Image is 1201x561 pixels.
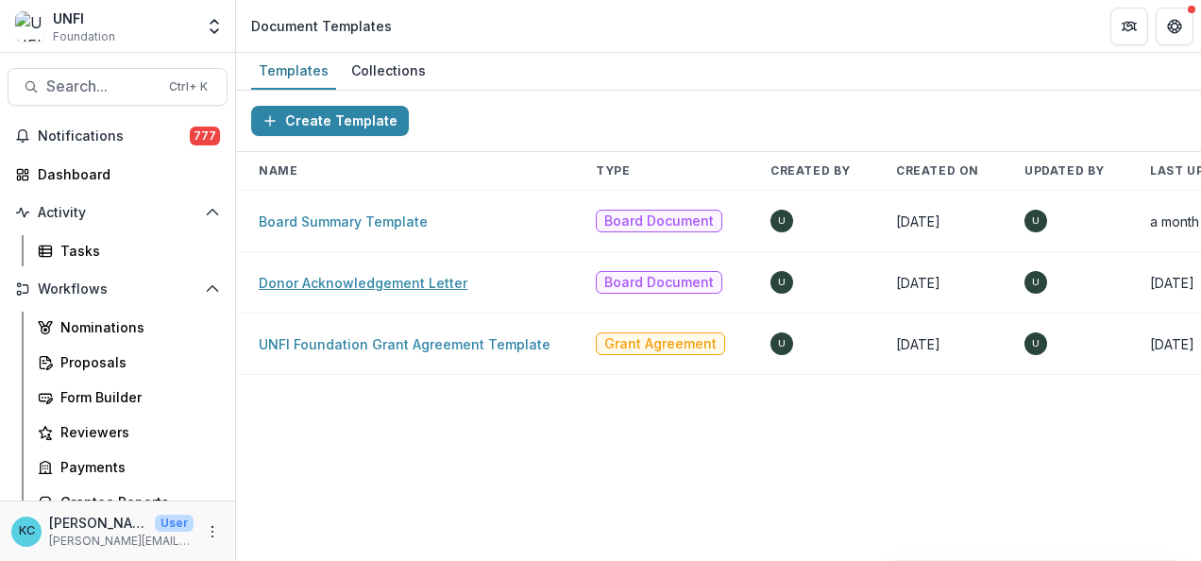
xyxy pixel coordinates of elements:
[896,336,940,352] span: [DATE]
[60,492,212,512] div: Grantee Reports
[30,235,228,266] a: Tasks
[1150,336,1194,352] span: [DATE]
[8,68,228,106] button: Search...
[8,159,228,190] a: Dashboard
[778,216,786,226] div: Unknown
[165,76,211,97] div: Ctrl + K
[60,317,212,337] div: Nominations
[60,352,212,372] div: Proposals
[236,152,573,191] th: Name
[251,57,336,84] div: Templates
[49,533,194,550] p: [PERSON_NAME][EMAIL_ADDRESS][PERSON_NAME][DOMAIN_NAME]
[573,152,748,191] th: Type
[30,416,228,448] a: Reviewers
[38,128,190,144] span: Notifications
[201,520,224,543] button: More
[19,525,35,537] div: Kristine Creveling
[259,336,550,352] a: UNFI Foundation Grant Agreement Template
[201,8,228,45] button: Open entity switcher
[1032,339,1040,348] div: Unknown
[8,197,228,228] button: Open Activity
[748,152,873,191] th: Created By
[1156,8,1193,45] button: Get Help
[244,12,399,40] nav: breadcrumb
[344,57,433,84] div: Collections
[604,213,714,229] span: Board Document
[1002,152,1127,191] th: Updated By
[38,281,197,297] span: Workflows
[873,152,1002,191] th: Created On
[30,451,228,483] a: Payments
[1110,8,1148,45] button: Partners
[53,28,115,45] span: Foundation
[46,77,158,95] span: Search...
[251,53,336,90] a: Templates
[778,339,786,348] div: Unknown
[38,205,197,221] span: Activity
[30,486,228,518] a: Grantee Reports
[49,513,147,533] p: [PERSON_NAME]
[38,164,212,184] div: Dashboard
[60,241,212,261] div: Tasks
[60,457,212,477] div: Payments
[896,275,940,291] span: [DATE]
[60,422,212,442] div: Reviewers
[344,53,433,90] a: Collections
[251,16,392,36] div: Document Templates
[155,515,194,532] p: User
[251,106,409,136] button: Create Template
[259,275,467,291] a: Donor Acknowledgement Letter
[8,274,228,304] button: Open Workflows
[778,278,786,287] div: Unknown
[1150,275,1194,291] span: [DATE]
[1032,278,1040,287] div: Unknown
[604,275,714,291] span: Board Document
[15,11,45,42] img: UNFI
[8,121,228,151] button: Notifications777
[30,312,228,343] a: Nominations
[190,127,220,145] span: 777
[896,213,940,229] span: [DATE]
[30,347,228,378] a: Proposals
[53,8,115,28] div: UNFI
[259,213,428,229] a: Board Summary Template
[60,387,212,407] div: Form Builder
[604,336,717,352] span: Grant Agreement
[30,382,228,413] a: Form Builder
[1032,216,1040,226] div: Unknown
